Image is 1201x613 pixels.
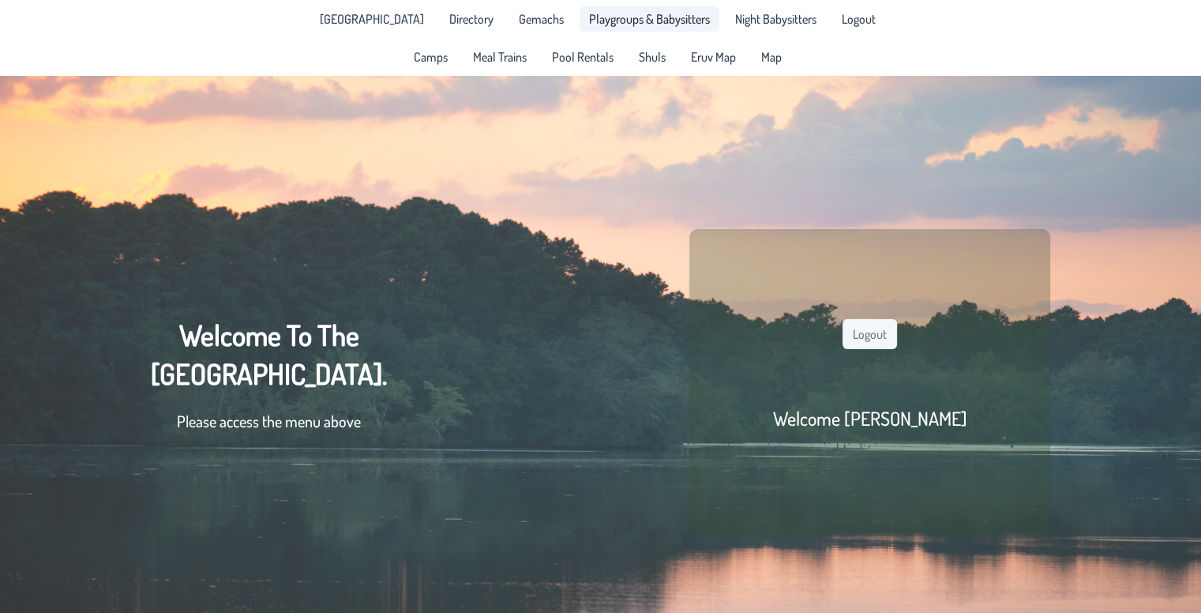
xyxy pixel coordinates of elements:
a: Eruv Map [681,44,745,70]
span: Meal Trains [473,51,527,63]
li: Logout [832,6,885,32]
span: Shuls [639,51,666,63]
li: Pine Lake Park [310,6,433,32]
a: Gemachs [509,6,573,32]
span: Playgroups & Babysitters [589,13,710,25]
a: Night Babysitters [726,6,826,32]
a: Camps [404,44,457,70]
a: Meal Trains [464,44,536,70]
p: Please access the menu above [151,409,387,433]
span: Night Babysitters [735,13,816,25]
span: Logout [842,13,876,25]
a: Playgroups & Babysitters [580,6,719,32]
button: Logout [843,319,897,349]
span: Directory [449,13,494,25]
span: Pool Rentals [552,51,614,63]
span: Map [761,51,782,63]
span: Eruv Map [691,51,736,63]
a: Pool Rentals [542,44,623,70]
div: Welcome To The [GEOGRAPHIC_DATA]. [151,316,387,449]
a: [GEOGRAPHIC_DATA] [310,6,433,32]
span: Gemachs [519,13,564,25]
a: Directory [440,6,503,32]
h2: Welcome [PERSON_NAME] [772,406,966,431]
span: [GEOGRAPHIC_DATA] [320,13,424,25]
a: Map [752,44,791,70]
span: Camps [414,51,448,63]
a: Shuls [629,44,675,70]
